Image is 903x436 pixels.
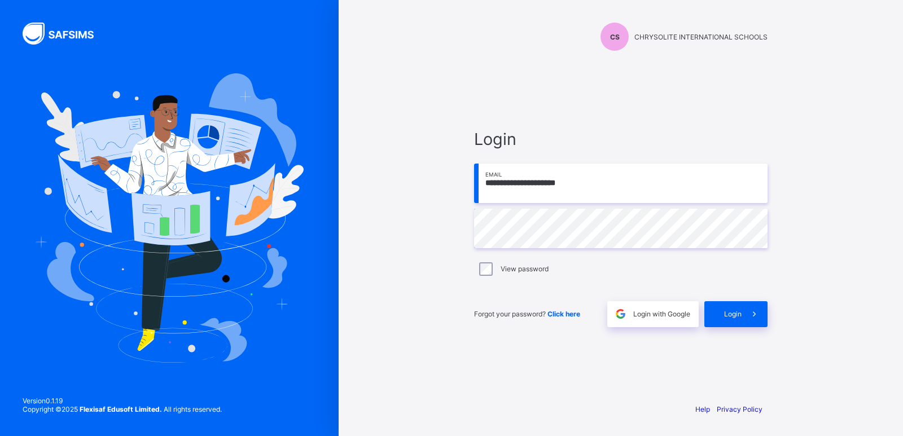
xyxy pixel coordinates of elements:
[35,73,304,362] img: Hero Image
[23,405,222,413] span: Copyright © 2025 All rights reserved.
[633,310,690,318] span: Login with Google
[23,23,107,45] img: SAFSIMS Logo
[23,397,222,405] span: Version 0.1.19
[614,307,627,320] img: google.396cfc9801f0270233282035f929180a.svg
[634,33,768,41] span: CHRYSOLITE INTERNATIONAL SCHOOLS
[610,33,620,41] span: CS
[474,310,580,318] span: Forgot your password?
[724,310,742,318] span: Login
[547,310,580,318] a: Click here
[474,129,768,149] span: Login
[80,405,162,413] strong: Flexisaf Edusoft Limited.
[717,405,762,413] a: Privacy Policy
[501,265,549,273] label: View password
[695,405,710,413] a: Help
